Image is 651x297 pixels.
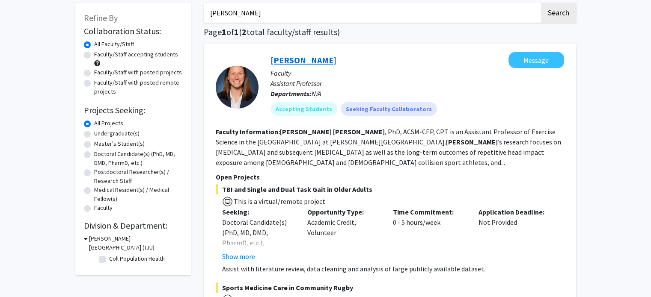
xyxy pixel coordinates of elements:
label: Undergraduate(s) [94,129,140,138]
b: [PERSON_NAME] [280,127,332,136]
label: Faculty/Staff with posted projects [94,68,182,77]
p: Assistant Professor [271,78,564,88]
div: 0 - 5 hours/week [386,207,472,262]
h2: Projects Seeking: [84,105,182,115]
button: Show more [222,251,255,262]
mat-chip: Accepting Students [271,102,337,116]
span: This is a virtual/remote project [233,197,325,206]
p: Assist with literature review, data cleaning and analysis of large publicly available dataset. [222,264,564,274]
b: Departments: [271,89,312,98]
input: Search Keywords [204,3,540,23]
label: Faculty/Staff with posted remote projects [94,78,182,96]
a: [PERSON_NAME] [271,55,336,65]
span: TBI and Single and Dual Task Gait in Older Adults [216,184,564,194]
p: Time Commitment: [393,207,466,217]
p: Application Deadline: [479,207,551,217]
p: Opportunity Type: [307,207,380,217]
div: Not Provided [472,207,558,262]
iframe: Chat [6,259,36,291]
span: 1 [234,26,239,37]
b: [PERSON_NAME] [333,127,385,136]
label: Faculty [94,203,113,212]
b: Faculty Information: [216,127,280,136]
button: Message Katie Hunzinger [508,52,564,68]
h1: Page of ( total faculty/staff results) [204,27,576,37]
b: [PERSON_NAME] [446,138,498,146]
label: Postdoctoral Researcher(s) / Research Staff [94,168,182,185]
label: Coll Population Health [109,254,165,263]
h3: [PERSON_NAME][GEOGRAPHIC_DATA] (TJU) [89,234,182,252]
label: Doctoral Candidate(s) (PhD, MD, DMD, PharmD, etc.) [94,150,182,168]
fg-read-more: , PhD, ACSM-CEP, CPT is an Assistant Professor of Exercise Science in the [GEOGRAPHIC_DATA] at [P... [216,127,561,167]
label: Medical Resident(s) / Medical Fellow(s) [94,185,182,203]
span: 2 [242,26,247,37]
p: Faculty [271,68,564,78]
label: All Faculty/Staff [94,40,134,49]
p: Seeking: [222,207,295,217]
label: All Projects [94,119,123,128]
label: Master's Student(s) [94,139,145,148]
span: Refine By [84,12,118,23]
mat-chip: Seeking Faculty Collaborators [341,102,437,116]
button: Search [541,3,576,23]
div: Academic Credit, Volunteer [301,207,386,262]
span: N/A [312,89,321,98]
span: Sports Medicine Care in Community Rugby [216,282,564,293]
p: Open Projects [216,172,564,182]
h2: Division & Department: [84,221,182,231]
label: Faculty/Staff accepting students [94,50,178,59]
span: 1 [222,26,226,37]
h2: Collaboration Status: [84,26,182,36]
